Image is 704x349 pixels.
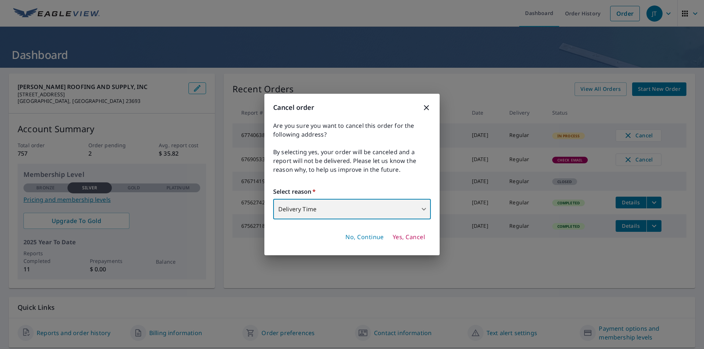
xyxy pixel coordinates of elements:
[393,233,425,241] span: Yes, Cancel
[273,103,431,112] h3: Cancel order
[273,187,431,196] label: Select reason
[390,231,428,244] button: Yes, Cancel
[273,121,431,139] span: Are you sure you want to cancel this order for the following address?
[273,199,431,219] div: Delivery Time
[342,231,387,244] button: No, Continue
[345,233,384,241] span: No, Continue
[273,148,431,174] span: By selecting yes, your order will be canceled and a report will not be delivered. Please let us k...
